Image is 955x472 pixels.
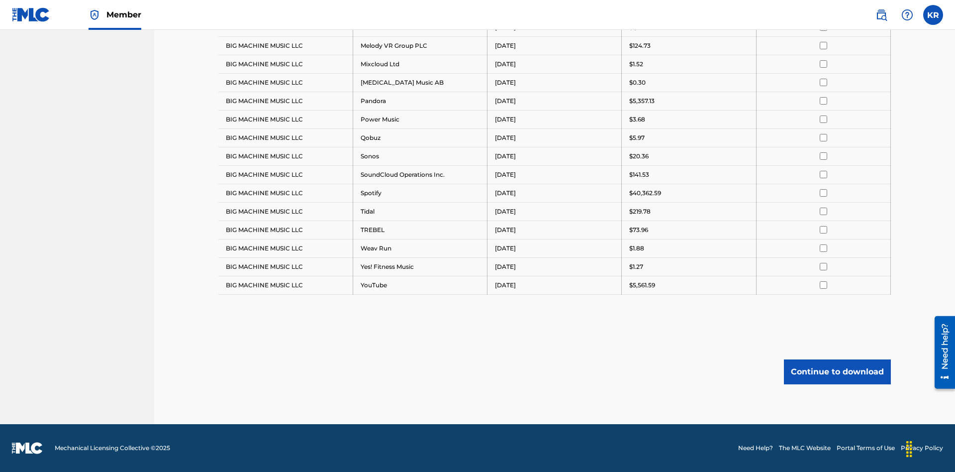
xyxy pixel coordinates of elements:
[106,9,141,20] span: Member
[629,226,648,235] p: $73.96
[487,36,622,55] td: [DATE]
[353,128,487,147] td: Qobuz
[629,262,643,271] p: $1.27
[487,276,622,294] td: [DATE]
[779,444,831,453] a: The MLC Website
[218,202,353,221] td: BIG MACHINE MUSIC LLC
[629,170,649,179] p: $141.53
[487,55,622,73] td: [DATE]
[629,244,644,253] p: $1.88
[487,128,622,147] td: [DATE]
[629,78,646,87] p: $0.30
[218,36,353,55] td: BIG MACHINE MUSIC LLC
[875,9,887,21] img: search
[738,444,773,453] a: Need Help?
[905,424,955,472] iframe: Chat Widget
[218,184,353,202] td: BIG MACHINE MUSIC LLC
[218,165,353,184] td: BIG MACHINE MUSIC LLC
[837,444,895,453] a: Portal Terms of Use
[353,184,487,202] td: Spotify
[353,221,487,239] td: TREBEL
[353,276,487,294] td: YouTube
[353,73,487,92] td: [MEDICAL_DATA] Music AB
[784,359,891,384] button: Continue to download
[923,5,943,25] div: User Menu
[629,152,649,161] p: $20.36
[353,92,487,110] td: Pandora
[353,55,487,73] td: Mixcloud Ltd
[487,202,622,221] td: [DATE]
[89,9,100,21] img: Top Rightsholder
[487,147,622,165] td: [DATE]
[629,41,651,50] p: $124.73
[353,239,487,257] td: Weav Run
[901,434,917,464] div: Drag
[218,128,353,147] td: BIG MACHINE MUSIC LLC
[218,239,353,257] td: BIG MACHINE MUSIC LLC
[218,147,353,165] td: BIG MACHINE MUSIC LLC
[218,73,353,92] td: BIG MACHINE MUSIC LLC
[218,92,353,110] td: BIG MACHINE MUSIC LLC
[487,110,622,128] td: [DATE]
[353,165,487,184] td: SoundCloud Operations Inc.
[629,133,645,142] p: $5.97
[871,5,891,25] a: Public Search
[218,257,353,276] td: BIG MACHINE MUSIC LLC
[629,97,655,106] p: $5,357.13
[353,36,487,55] td: Melody VR Group PLC
[629,115,645,124] p: $3.68
[218,110,353,128] td: BIG MACHINE MUSIC LLC
[927,312,955,394] iframe: Resource Center
[218,276,353,294] td: BIG MACHINE MUSIC LLC
[487,221,622,239] td: [DATE]
[487,73,622,92] td: [DATE]
[629,207,651,216] p: $219.78
[12,7,50,22] img: MLC Logo
[12,442,43,454] img: logo
[487,184,622,202] td: [DATE]
[897,5,917,25] div: Help
[218,55,353,73] td: BIG MACHINE MUSIC LLC
[629,281,655,290] p: $5,561.59
[353,257,487,276] td: Yes! Fitness Music
[487,239,622,257] td: [DATE]
[487,165,622,184] td: [DATE]
[901,444,943,453] a: Privacy Policy
[218,221,353,239] td: BIG MACHINE MUSIC LLC
[487,257,622,276] td: [DATE]
[629,60,643,69] p: $1.52
[901,9,913,21] img: help
[487,92,622,110] td: [DATE]
[629,189,661,198] p: $40,362.59
[353,110,487,128] td: Power Music
[353,147,487,165] td: Sonos
[55,444,170,453] span: Mechanical Licensing Collective © 2025
[353,202,487,221] td: Tidal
